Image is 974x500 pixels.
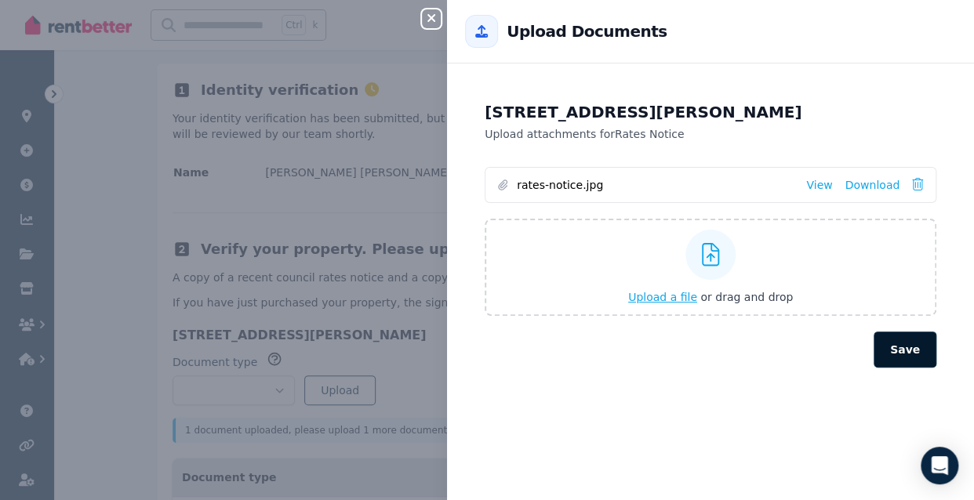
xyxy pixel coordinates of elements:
span: rates-notice.jpg [517,177,794,193]
div: Open Intercom Messenger [921,447,958,484]
a: View [806,177,832,193]
span: or drag and drop [700,291,793,303]
h2: [STREET_ADDRESS][PERSON_NAME] [485,101,936,123]
p: Upload attachments for Rates Notice [485,126,936,142]
a: Download [845,177,899,193]
h2: Upload Documents [507,20,667,42]
button: Upload a file or drag and drop [628,289,793,305]
span: Upload a file [628,291,697,303]
button: Save [874,332,936,368]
